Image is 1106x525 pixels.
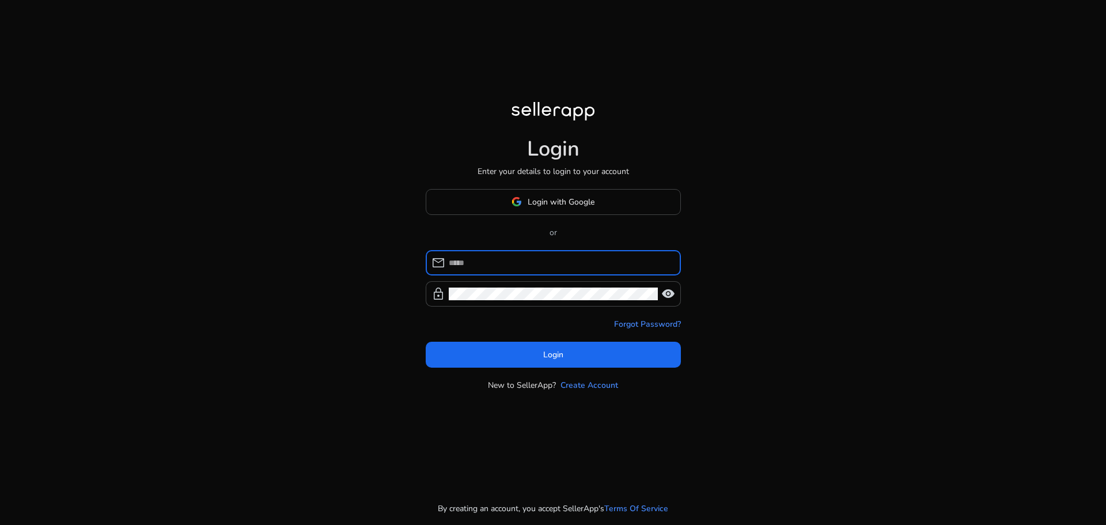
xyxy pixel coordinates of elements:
span: mail [431,256,445,270]
p: New to SellerApp? [488,379,556,391]
button: Login [426,342,681,368]
a: Forgot Password? [614,318,681,330]
h1: Login [527,137,579,161]
span: Login with Google [528,196,594,208]
span: visibility [661,287,675,301]
span: Login [543,349,563,361]
a: Terms Of Service [604,503,668,515]
button: Login with Google [426,189,681,215]
a: Create Account [560,379,618,391]
p: Enter your details to login to your account [478,165,629,177]
img: google-logo.svg [512,197,522,207]
span: lock [431,287,445,301]
p: or [426,226,681,239]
